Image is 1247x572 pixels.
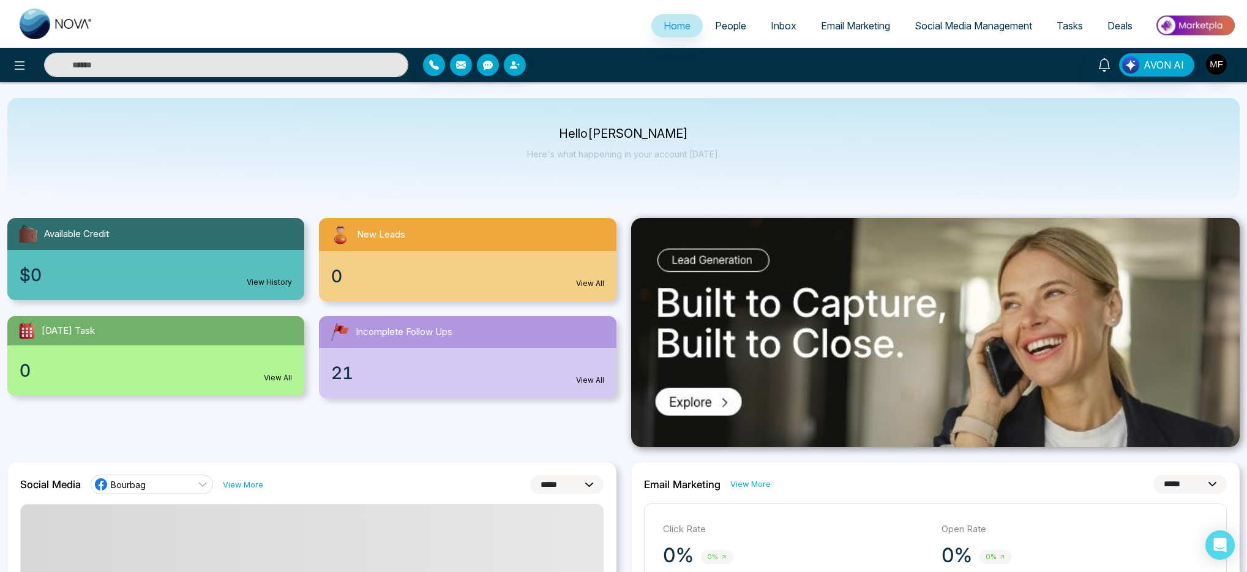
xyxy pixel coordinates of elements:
[758,14,809,37] a: Inbox
[20,262,42,288] span: $0
[715,20,746,32] span: People
[942,543,972,568] p: 0%
[1205,530,1235,560] div: Open Intercom Messenger
[331,263,342,289] span: 0
[730,478,771,490] a: View More
[915,20,1032,32] span: Social Media Management
[312,316,623,398] a: Incomplete Follow Ups21View All
[111,479,146,491] span: Bourbag
[329,321,351,343] img: followUps.svg
[902,14,1044,37] a: Social Media Management
[527,149,720,159] p: Here's what happening in your account [DATE].
[663,543,694,568] p: 0%
[821,20,890,32] span: Email Marketing
[17,223,39,245] img: availableCredit.svg
[1151,12,1240,39] img: Market-place.gif
[527,129,720,139] p: Hello [PERSON_NAME]
[771,20,796,32] span: Inbox
[631,218,1240,447] img: .
[664,20,691,32] span: Home
[356,325,452,339] span: Incomplete Follow Ups
[42,324,95,338] span: [DATE] Task
[701,550,733,564] span: 0%
[1144,58,1184,72] span: AVON AI
[1122,56,1139,73] img: Lead Flow
[312,218,623,301] a: New Leads0View All
[809,14,902,37] a: Email Marketing
[644,478,721,491] h2: Email Marketing
[357,228,405,242] span: New Leads
[264,372,292,383] a: View All
[331,360,353,386] span: 21
[20,478,81,491] h2: Social Media
[651,14,703,37] a: Home
[20,9,93,39] img: Nova CRM Logo
[44,227,109,241] span: Available Credit
[223,479,263,491] a: View More
[1095,14,1145,37] a: Deals
[17,321,37,341] img: todayTask.svg
[20,358,31,383] span: 0
[703,14,758,37] a: People
[247,277,292,288] a: View History
[942,522,1208,536] p: Open Rate
[576,375,604,386] a: View All
[1206,54,1227,75] img: User Avatar
[1107,20,1133,32] span: Deals
[329,223,352,246] img: newLeads.svg
[576,278,604,289] a: View All
[979,550,1012,564] span: 0%
[1057,20,1083,32] span: Tasks
[1044,14,1095,37] a: Tasks
[663,522,929,536] p: Click Rate
[1119,53,1194,77] button: AVON AI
